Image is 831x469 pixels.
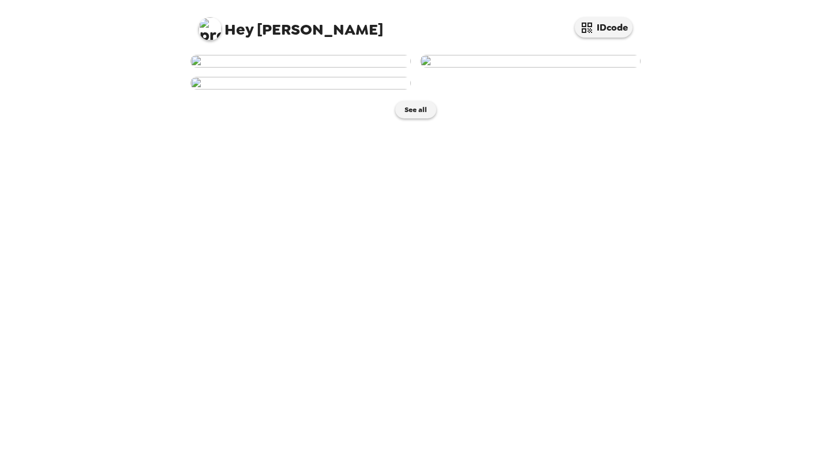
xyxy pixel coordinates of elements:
span: [PERSON_NAME] [199,12,383,38]
img: profile pic [199,17,222,40]
img: user-273295 [420,55,641,68]
button: IDcode [575,17,632,38]
button: See all [395,101,436,118]
span: Hey [224,19,253,40]
img: user-273296 [190,55,411,68]
img: user-273294 [190,77,411,90]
